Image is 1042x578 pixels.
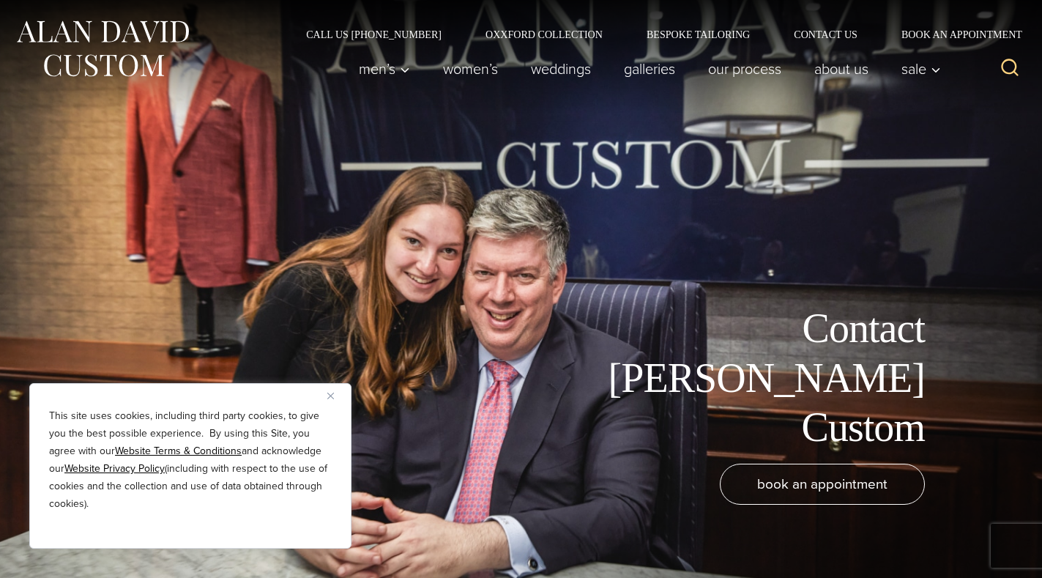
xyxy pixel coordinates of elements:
nav: Primary Navigation [343,54,949,84]
span: Sale [901,62,941,76]
nav: Secondary Navigation [284,29,1027,40]
img: Close [327,393,334,399]
a: Galleries [608,54,692,84]
a: Our Process [692,54,798,84]
a: Website Privacy Policy [64,461,165,476]
button: View Search Form [992,51,1027,86]
h1: Contact [PERSON_NAME] Custom [595,304,925,452]
a: About Us [798,54,885,84]
a: Book an Appointment [879,29,1027,40]
span: Men’s [359,62,410,76]
button: Close [327,387,345,404]
a: weddings [515,54,608,84]
a: book an appointment [720,464,925,505]
p: This site uses cookies, including third party cookies, to give you the best possible experience. ... [49,407,332,513]
a: Oxxford Collection [464,29,625,40]
a: Website Terms & Conditions [115,443,242,459]
a: Bespoke Tailoring [625,29,772,40]
a: Women’s [427,54,515,84]
a: Call Us [PHONE_NUMBER] [284,29,464,40]
img: Alan David Custom [15,16,190,81]
a: Contact Us [772,29,879,40]
span: book an appointment [757,473,887,494]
